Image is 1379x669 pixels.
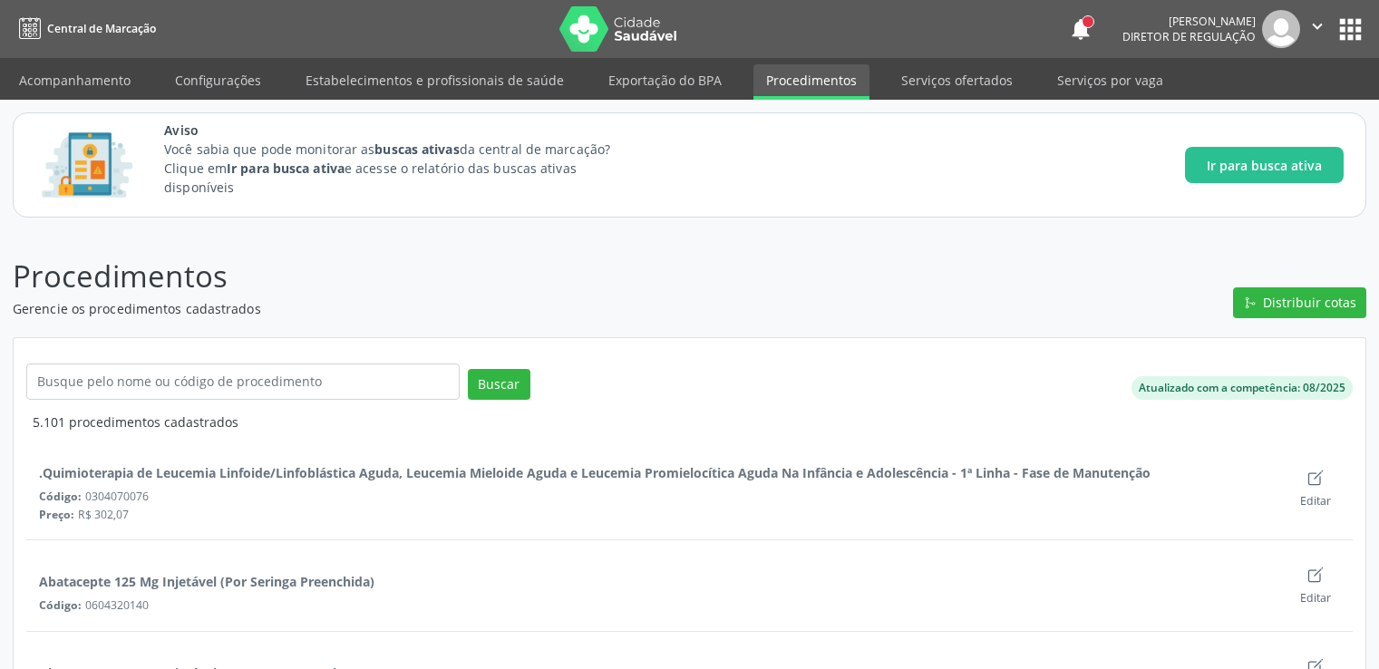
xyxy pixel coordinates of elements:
span: Editar [1300,590,1331,606]
a: Procedimentos [753,64,869,100]
span: Editar [1300,493,1331,509]
div: Abatacepte 125 Mg Injetável (Por Seringa Preenchida) [39,572,374,591]
img: img [1262,10,1300,48]
ion-icon: create outline [1306,469,1325,487]
p: Procedimentos [13,254,960,299]
a: Acompanhamento [6,64,143,96]
button: Ir para busca ativa [1185,147,1344,183]
p: Gerencie os procedimentos cadastrados [13,299,960,318]
ion-icon: create outline [1306,566,1325,584]
button: Buscar [468,369,530,400]
img: Imagem de CalloutCard [35,124,139,206]
ion-icon: git merge outline [1244,296,1257,309]
strong: buscas ativas [374,141,459,158]
a: Exportação do BPA [596,64,734,96]
span: Ir para busca ativa [1207,156,1322,175]
a: Central de Marcação [13,14,156,44]
div: 0604320140 [39,597,1278,613]
a: Serviços ofertados [889,64,1025,96]
span: Código: [39,489,82,504]
span: Distribuir cotas [1263,293,1356,312]
div: Atualizado com a competência: 08/2025 [1139,380,1345,396]
span: Aviso [164,121,644,140]
div: .Quimioterapia de Leucemia Linfoide/Linfoblástica Aguda, Leucemia Mieloide Aguda e Leucemia Promi... [39,463,1151,482]
i:  [1307,16,1327,36]
button: notifications [1068,16,1093,42]
a: Serviços por vaga [1044,64,1176,96]
span: Preço: [39,507,74,522]
button:  [1300,10,1335,48]
a: Estabelecimentos e profissionais de saúde [293,64,577,96]
div: 0304070076 [39,489,1278,504]
span: R$ 302,07 [78,507,129,522]
input: Busque pelo nome ou código de procedimento [26,364,460,400]
span: Central de Marcação [47,21,156,36]
a: Configurações [162,64,274,96]
div: [PERSON_NAME] [1122,14,1256,29]
span: Diretor de regulação [1122,29,1256,44]
div: 5.101 procedimentos cadastrados [33,412,1353,431]
p: Você sabia que pode monitorar as da central de marcação? Clique em e acesse o relatório das busca... [164,140,644,197]
button: apps [1335,14,1366,45]
button: git merge outline Distribuir cotas [1233,287,1366,318]
strong: Ir para busca ativa [227,160,345,177]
